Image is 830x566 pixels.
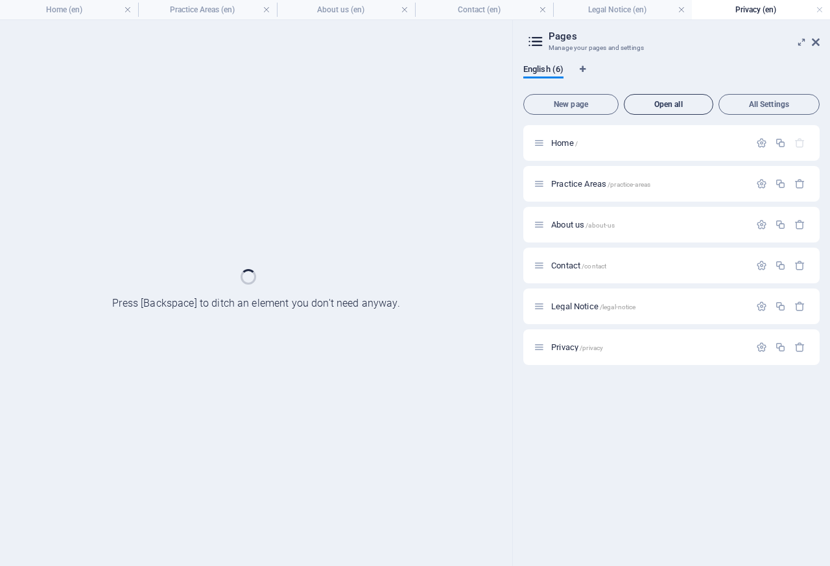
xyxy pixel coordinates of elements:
div: Duplicate [775,178,786,189]
div: Settings [756,342,767,353]
div: Language Tabs [523,64,820,89]
span: /privacy [580,344,603,351]
button: Open all [624,94,713,115]
div: Remove [794,178,805,189]
div: Settings [756,260,767,271]
div: Duplicate [775,219,786,230]
span: / [575,140,578,147]
h4: Privacy (en) [692,3,830,17]
span: Click to open page [551,342,603,352]
div: Contact/contact [547,261,750,270]
div: Duplicate [775,301,786,312]
span: Click to open page [551,301,635,311]
div: About us/about-us [547,220,750,229]
div: Settings [756,219,767,230]
h4: About us (en) [277,3,415,17]
button: All Settings [718,94,820,115]
div: Remove [794,342,805,353]
h3: Manage your pages and settings [549,42,794,54]
span: Practice Areas [551,179,650,189]
span: /practice-areas [608,181,650,188]
div: Duplicate [775,260,786,271]
div: Settings [756,178,767,189]
h4: Practice Areas (en) [138,3,276,17]
span: Click to open page [551,138,578,148]
div: Duplicate [775,342,786,353]
div: Remove [794,219,805,230]
span: English (6) [523,62,563,80]
div: The startpage cannot be deleted [794,137,805,148]
div: Remove [794,301,805,312]
span: Click to open page [551,261,606,270]
button: New page [523,94,619,115]
div: Practice Areas/practice-areas [547,180,750,188]
div: Settings [756,301,767,312]
h4: Legal Notice (en) [553,3,691,17]
span: New page [529,100,613,108]
h2: Pages [549,30,820,42]
span: /legal-notice [600,303,636,311]
span: Click to open page [551,220,615,230]
h4: Contact (en) [415,3,553,17]
div: Home/ [547,139,750,147]
span: /about-us [586,222,615,229]
div: Settings [756,137,767,148]
div: Duplicate [775,137,786,148]
span: Open all [630,100,707,108]
div: Legal Notice/legal-notice [547,302,750,311]
div: Privacy/privacy [547,343,750,351]
div: Remove [794,260,805,271]
span: /contact [582,263,606,270]
span: All Settings [724,100,814,108]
